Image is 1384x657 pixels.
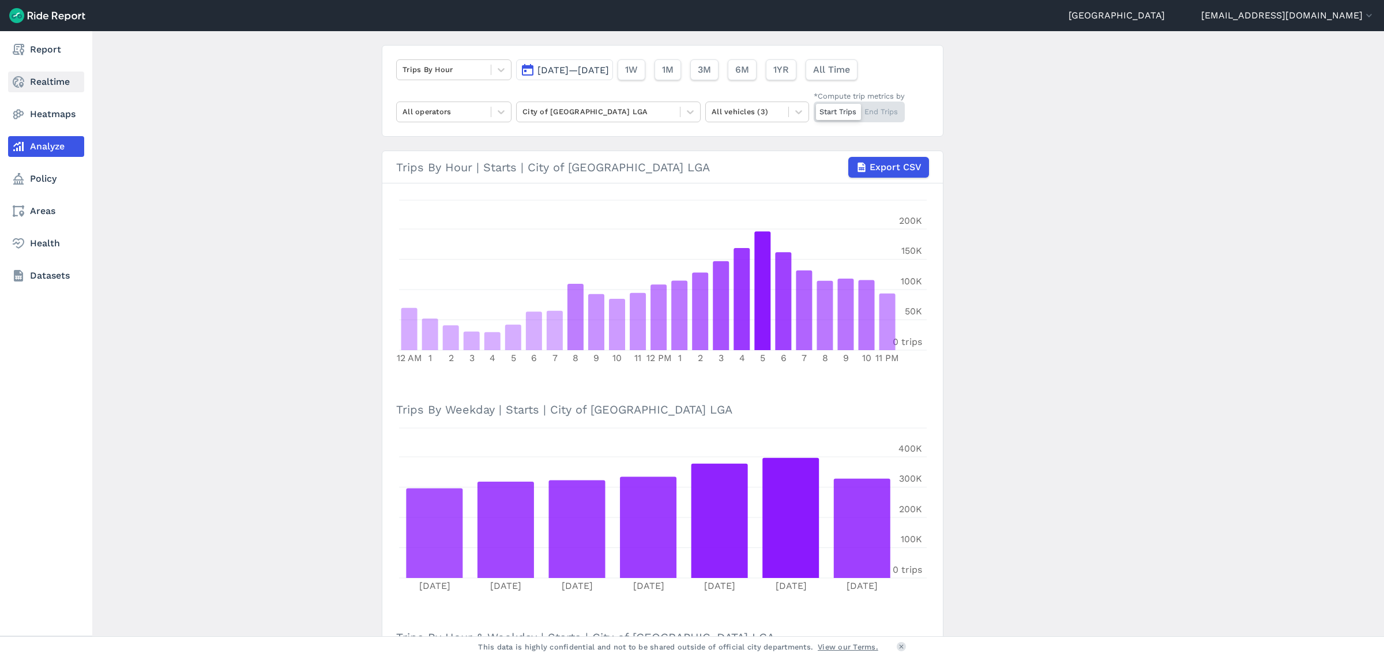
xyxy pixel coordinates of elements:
[537,65,609,76] span: [DATE]—[DATE]
[875,352,899,363] tspan: 11 PM
[893,564,922,575] tspan: 0 trips
[704,580,735,591] tspan: [DATE]
[633,580,664,591] tspan: [DATE]
[419,580,450,591] tspan: [DATE]
[449,352,454,363] tspan: 2
[428,352,432,363] tspan: 1
[814,91,905,102] div: *Compute trip metrics by
[8,168,84,189] a: Policy
[573,352,578,363] tspan: 8
[593,352,599,363] tspan: 9
[511,352,516,363] tspan: 5
[806,59,858,80] button: All Time
[662,63,674,77] span: 1M
[655,59,681,80] button: 1M
[625,63,638,77] span: 1W
[396,621,929,653] h3: Trips By Hour & Weekday | Starts | City of [GEOGRAPHIC_DATA] LGA
[818,641,878,652] a: View our Terms.
[1069,9,1165,22] a: [GEOGRAPHIC_DATA]
[848,157,929,178] button: Export CSV
[8,201,84,221] a: Areas
[516,59,613,80] button: [DATE]—[DATE]
[9,8,85,23] img: Ride Report
[490,352,495,363] tspan: 4
[634,352,641,363] tspan: 11
[802,352,807,363] tspan: 7
[618,59,645,80] button: 1W
[899,473,922,484] tspan: 300K
[870,160,922,174] span: Export CSV
[8,39,84,60] a: Report
[893,336,922,347] tspan: 0 trips
[678,352,682,363] tspan: 1
[646,352,672,363] tspan: 12 PM
[773,63,789,77] span: 1YR
[901,245,922,256] tspan: 150K
[8,233,84,254] a: Health
[698,352,703,363] tspan: 2
[739,352,745,363] tspan: 4
[690,59,719,80] button: 3M
[469,352,475,363] tspan: 3
[396,157,929,178] div: Trips By Hour | Starts | City of [GEOGRAPHIC_DATA] LGA
[901,276,922,287] tspan: 100K
[490,580,521,591] tspan: [DATE]
[813,63,850,77] span: All Time
[735,63,749,77] span: 6M
[776,580,807,591] tspan: [DATE]
[899,504,922,515] tspan: 200K
[901,534,922,545] tspan: 100K
[552,352,558,363] tspan: 7
[905,306,922,317] tspan: 50K
[698,63,711,77] span: 3M
[760,352,765,363] tspan: 5
[8,136,84,157] a: Analyze
[898,443,922,454] tspan: 400K
[531,352,537,363] tspan: 6
[843,352,849,363] tspan: 9
[899,215,922,226] tspan: 200K
[8,104,84,125] a: Heatmaps
[8,72,84,92] a: Realtime
[766,59,796,80] button: 1YR
[719,352,724,363] tspan: 3
[728,59,757,80] button: 6M
[862,352,871,363] tspan: 10
[1201,9,1375,22] button: [EMAIL_ADDRESS][DOMAIN_NAME]
[847,580,878,591] tspan: [DATE]
[822,352,828,363] tspan: 8
[612,352,622,363] tspan: 10
[562,580,593,591] tspan: [DATE]
[396,393,929,425] h3: Trips By Weekday | Starts | City of [GEOGRAPHIC_DATA] LGA
[397,352,422,363] tspan: 12 AM
[781,352,787,363] tspan: 6
[8,265,84,286] a: Datasets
